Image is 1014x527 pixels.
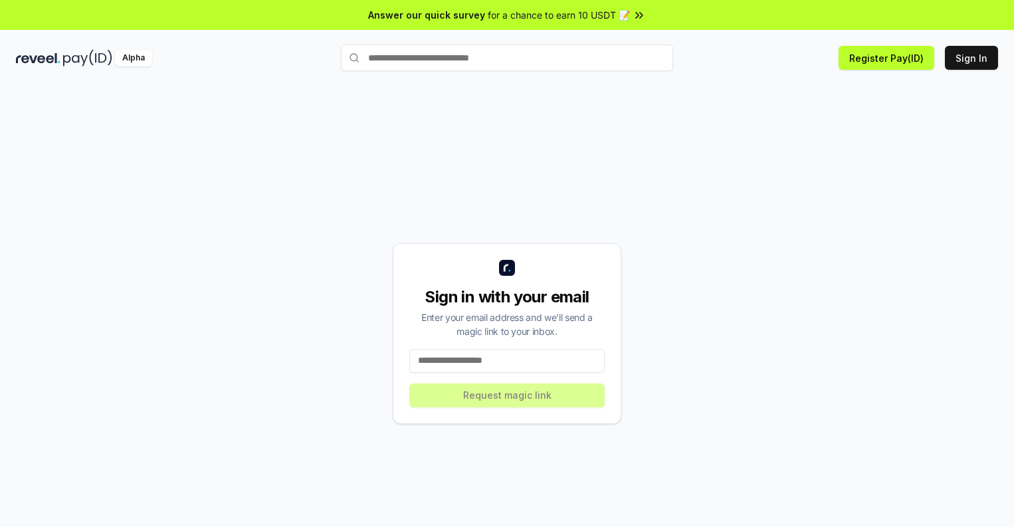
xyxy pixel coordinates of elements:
img: reveel_dark [16,50,60,66]
button: Register Pay(ID) [839,46,934,70]
span: Answer our quick survey [368,8,485,22]
div: Sign in with your email [409,286,605,308]
div: Alpha [115,50,152,66]
button: Sign In [945,46,998,70]
span: for a chance to earn 10 USDT 📝 [488,8,630,22]
img: pay_id [63,50,112,66]
div: Enter your email address and we’ll send a magic link to your inbox. [409,310,605,338]
img: logo_small [499,260,515,276]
